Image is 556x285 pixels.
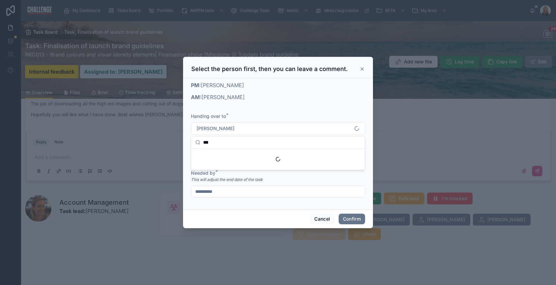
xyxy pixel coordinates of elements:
[191,113,226,119] span: Handing over to
[339,214,365,224] button: Confirm
[191,94,201,100] strong: AM:
[191,170,215,176] span: Needed by
[191,82,201,89] strong: PM:
[191,65,348,73] h3: Select the person first, then you can leave a comment.
[197,125,234,132] span: [PERSON_NAME]
[191,93,365,101] p: [PERSON_NAME]
[191,177,263,182] em: This will adjust the end date of the task
[191,81,365,89] p: [PERSON_NAME]
[191,149,365,170] div: Suggestions
[310,214,334,224] button: Cancel
[191,122,365,135] button: Select Button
